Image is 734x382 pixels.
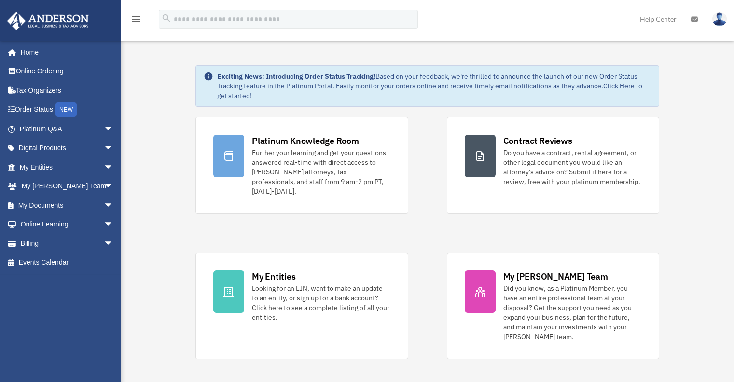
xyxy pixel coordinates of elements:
[7,42,123,62] a: Home
[55,102,77,117] div: NEW
[217,72,375,81] strong: Exciting News: Introducing Order Status Tracking!
[7,215,128,234] a: Online Learningarrow_drop_down
[7,253,128,272] a: Events Calendar
[161,13,172,24] i: search
[712,12,727,26] img: User Pic
[447,253,659,359] a: My [PERSON_NAME] Team Did you know, as a Platinum Member, you have an entire professional team at...
[447,117,659,214] a: Contract Reviews Do you have a contract, rental agreement, or other legal document you would like...
[252,283,390,322] div: Looking for an EIN, want to make an update to an entity, or sign up for a bank account? Click her...
[4,12,92,30] img: Anderson Advisors Platinum Portal
[7,119,128,139] a: Platinum Q&Aarrow_drop_down
[7,234,128,253] a: Billingarrow_drop_down
[104,196,123,215] span: arrow_drop_down
[503,270,608,283] div: My [PERSON_NAME] Team
[252,135,359,147] div: Platinum Knowledge Room
[104,157,123,177] span: arrow_drop_down
[217,71,651,100] div: Based on your feedback, we're thrilled to announce the launch of our new Order Status Tracking fe...
[104,139,123,158] span: arrow_drop_down
[252,270,295,283] div: My Entities
[503,148,641,186] div: Do you have a contract, rental agreement, or other legal document you would like an attorney's ad...
[7,100,128,120] a: Order StatusNEW
[104,119,123,139] span: arrow_drop_down
[130,14,142,25] i: menu
[503,283,641,341] div: Did you know, as a Platinum Member, you have an entire professional team at your disposal? Get th...
[7,62,128,81] a: Online Ordering
[7,139,128,158] a: Digital Productsarrow_drop_down
[7,177,128,196] a: My [PERSON_NAME] Teamarrow_drop_down
[195,117,408,214] a: Platinum Knowledge Room Further your learning and get your questions answered real-time with dire...
[7,157,128,177] a: My Entitiesarrow_drop_down
[130,17,142,25] a: menu
[503,135,572,147] div: Contract Reviews
[217,82,642,100] a: Click Here to get started!
[7,196,128,215] a: My Documentsarrow_drop_down
[104,177,123,197] span: arrow_drop_down
[104,234,123,254] span: arrow_drop_down
[195,253,408,359] a: My Entities Looking for an EIN, want to make an update to an entity, or sign up for a bank accoun...
[7,81,128,100] a: Tax Organizers
[252,148,390,196] div: Further your learning and get your questions answered real-time with direct access to [PERSON_NAM...
[104,215,123,235] span: arrow_drop_down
